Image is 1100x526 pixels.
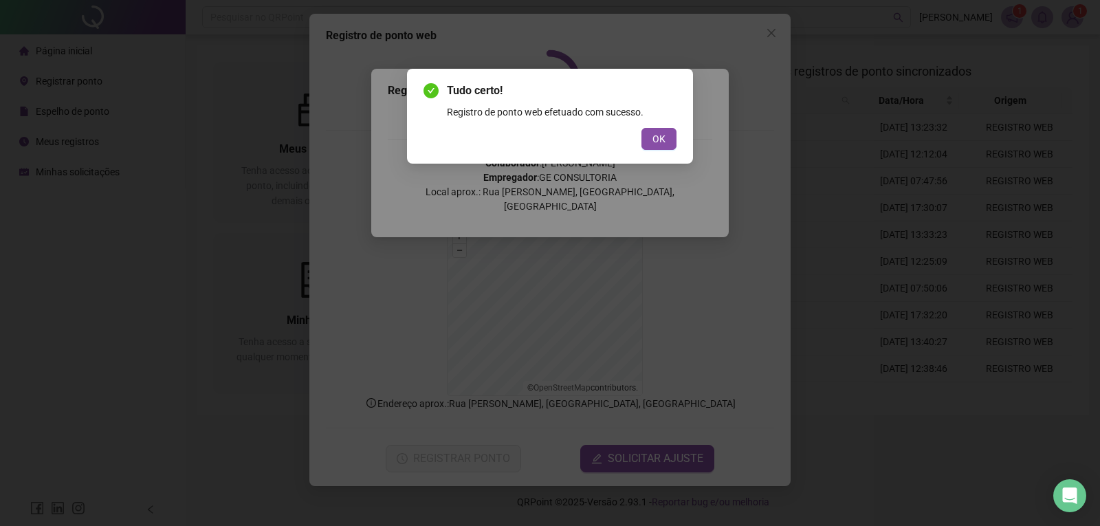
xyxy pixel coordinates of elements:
span: Tudo certo! [447,83,676,99]
div: Registro de ponto web efetuado com sucesso. [447,105,676,120]
span: OK [652,131,665,146]
button: OK [641,128,676,150]
div: Open Intercom Messenger [1053,479,1086,512]
span: check-circle [423,83,439,98]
